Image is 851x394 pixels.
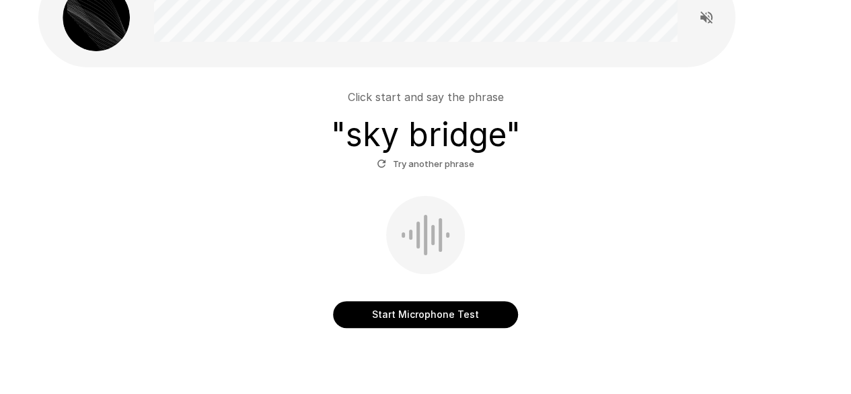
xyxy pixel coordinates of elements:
button: Try another phrase [373,154,478,174]
button: Start Microphone Test [333,301,518,328]
button: Read questions aloud [693,4,720,31]
p: Click start and say the phrase [348,89,504,105]
h3: " sky bridge " [331,116,521,154]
